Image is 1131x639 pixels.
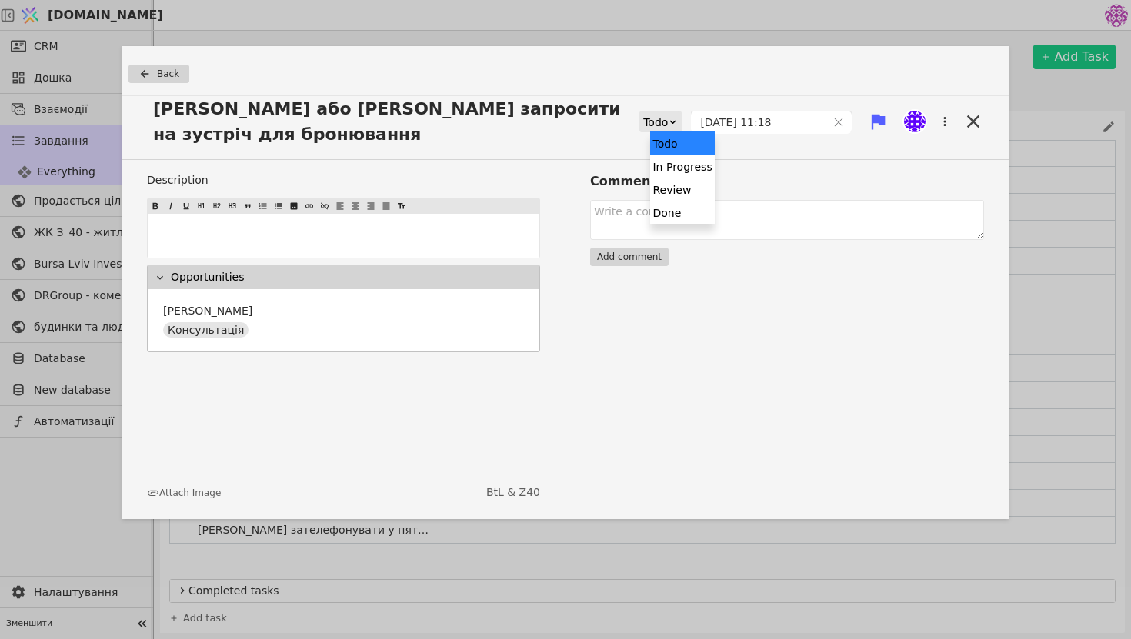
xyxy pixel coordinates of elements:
div: In Progress [650,155,714,178]
div: Done [650,201,714,224]
svg: close [833,117,844,128]
span: Back [157,67,179,81]
button: Attach Image [147,486,221,500]
label: Description [147,172,540,188]
input: dd.MM.yyyy HH:mm [692,111,826,133]
p: [PERSON_NAME] [163,303,252,319]
div: Todo [643,111,668,133]
span: [PERSON_NAME] або [PERSON_NAME] запросити на зустріч для бронювання [147,96,639,147]
div: Консультація [163,322,249,338]
div: Review [650,178,714,201]
button: Clear [833,117,844,128]
a: BtL & Z40 [486,484,540,501]
h3: Comments [590,172,984,191]
img: Яр [904,111,926,132]
button: Add comment [590,248,669,266]
div: Todo [650,131,714,155]
p: Opportunities [171,269,245,285]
